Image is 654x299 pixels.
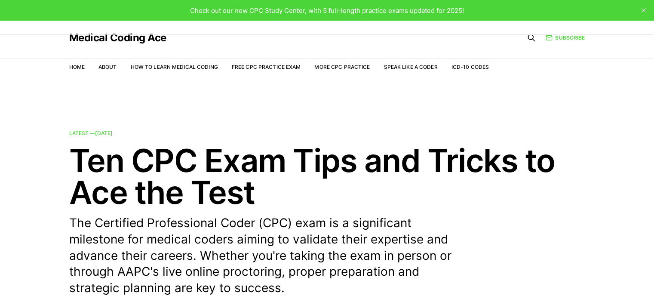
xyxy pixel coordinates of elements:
iframe: portal-trigger [514,257,654,299]
a: Medical Coding Ace [69,33,166,43]
a: Subscribe [546,34,585,42]
a: Home [69,64,85,70]
a: How to Learn Medical Coding [131,64,218,70]
time: [DATE] [95,130,113,136]
h2: Ten CPC Exam Tips and Tricks to Ace the Test [69,145,585,208]
span: Check out our new CPC Study Center, with 5 full-length practice exams updated for 2025! [190,6,464,15]
a: ICD-10 Codes [451,64,489,70]
button: close [637,3,651,17]
a: Free CPC Practice Exam [232,64,301,70]
a: Speak Like a Coder [384,64,438,70]
a: More CPC Practice [314,64,370,70]
p: The Certified Professional Coder (CPC) exam is a significant milestone for medical coders aiming ... [69,215,465,296]
span: Latest — [69,130,113,136]
a: About [98,64,117,70]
